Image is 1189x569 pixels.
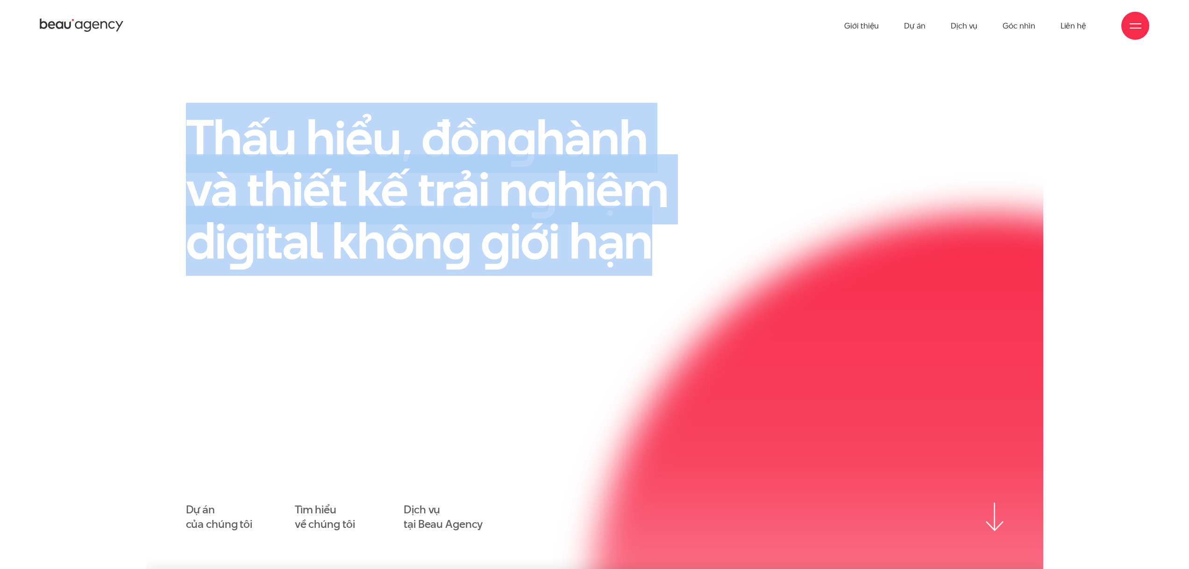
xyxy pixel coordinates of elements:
[507,103,536,173] en: g
[186,112,700,266] h1: Thấu hiểu, đồn hành và thiết kế trải n hiệm di ital khôn iới hạn
[404,503,483,532] a: Dịch vụtại Beau Agency
[442,206,471,276] en: g
[186,503,252,532] a: Dự áncủa chúng tôi
[295,503,355,532] a: Tìm hiểuvề chúng tôi
[481,206,510,276] en: g
[527,154,556,224] en: g
[226,206,255,276] en: g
